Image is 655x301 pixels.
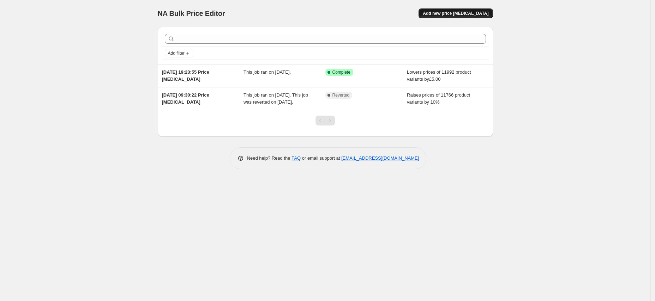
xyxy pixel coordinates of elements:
[423,11,488,16] span: Add new price [MEDICAL_DATA]
[341,155,419,161] a: [EMAIL_ADDRESS][DOMAIN_NAME]
[247,155,292,161] span: Need help? Read the
[162,92,209,105] span: [DATE] 09:30:22 Price [MEDICAL_DATA]
[244,92,308,105] span: This job ran on [DATE]. This job was reverted on [DATE].
[244,69,291,75] span: This job ran on [DATE].
[168,50,185,56] span: Add filter
[407,69,471,82] span: Lowers prices of 11992 product variants by
[429,76,441,82] span: £5.00
[165,49,193,57] button: Add filter
[407,92,470,105] span: Raises prices of 11766 product variants by 10%
[158,10,225,17] span: NA Bulk Price Editor
[301,155,341,161] span: or email support at
[292,155,301,161] a: FAQ
[419,8,493,18] button: Add new price [MEDICAL_DATA]
[332,92,350,98] span: Reverted
[162,69,209,82] span: [DATE] 19:23:55 Price [MEDICAL_DATA]
[332,69,350,75] span: Complete
[316,116,335,125] nav: Pagination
